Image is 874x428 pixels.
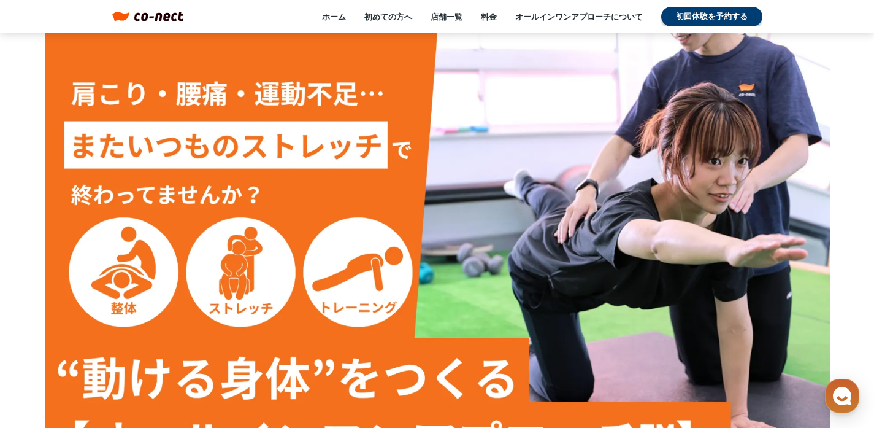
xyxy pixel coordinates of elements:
[661,7,762,26] a: 初回体験を予約する
[481,11,497,22] a: 料金
[431,11,462,22] a: 店舗一覧
[364,11,412,22] a: 初めての方へ
[515,11,643,22] a: オールインワンアプローチについて
[322,11,346,22] a: ホーム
